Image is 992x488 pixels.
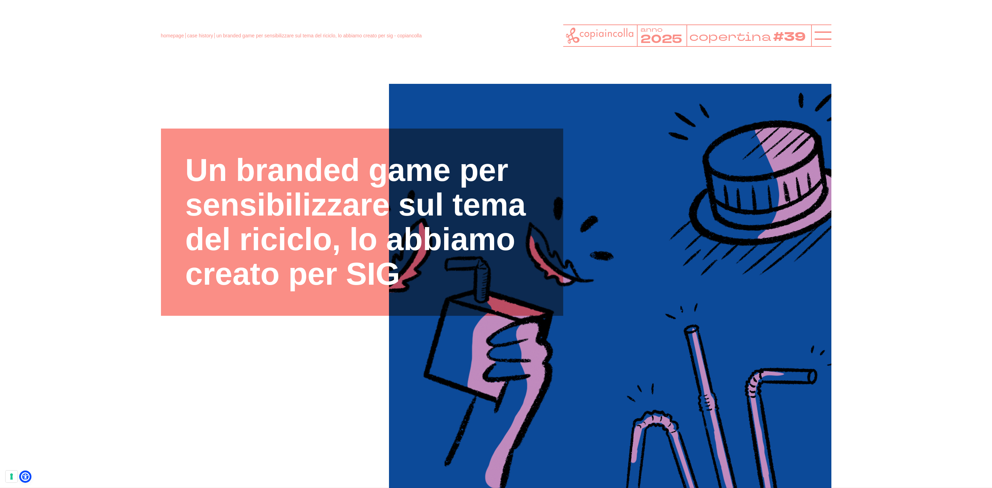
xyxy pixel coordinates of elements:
tspan: anno [640,25,662,34]
span: un branded game per sensibilizzare sul tema del riciclo, lo abbiamo creato per sig - copiancolla [216,33,421,38]
a: case history [187,33,213,38]
tspan: #39 [774,29,808,46]
a: homepage [161,33,184,38]
button: Le tue preferenze relative al consenso per le tecnologie di tracciamento [6,471,17,482]
h1: Un branded game per sensibilizzare sul tema del riciclo, lo abbiamo creato per SIG [185,153,539,291]
a: Open Accessibility Menu [21,472,30,481]
tspan: copertina [689,29,772,45]
tspan: 2025 [640,31,682,47]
